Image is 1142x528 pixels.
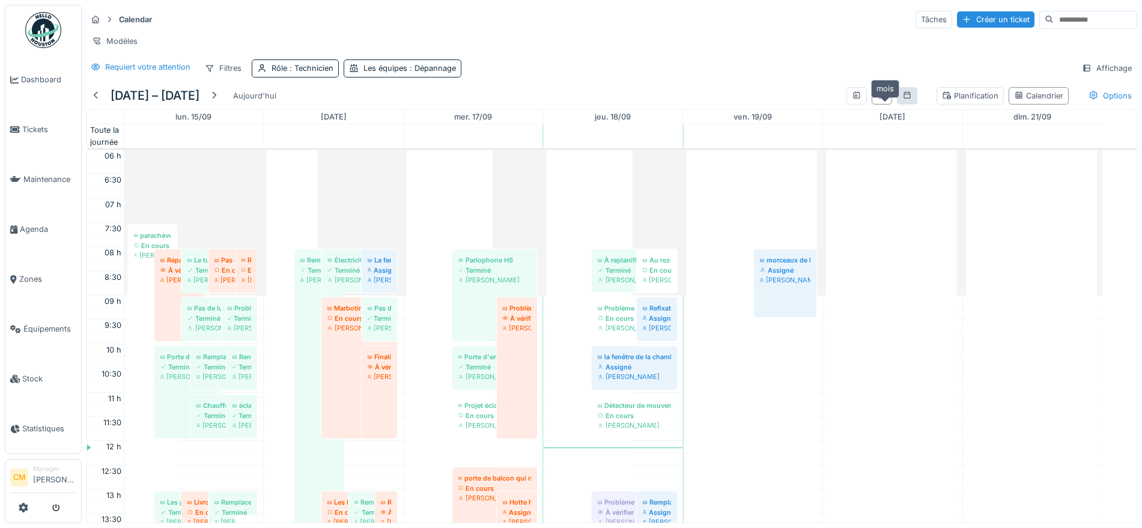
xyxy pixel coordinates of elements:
a: Tickets [5,105,81,154]
div: [PERSON_NAME] [643,275,671,285]
img: Badge_color-CXgf-gQk.svg [25,12,61,48]
div: Détecteur de mouvement au 98 Evenepoel hors service [598,401,670,410]
div: Porte d'entrée défectueuse bourg 5 : les ventouses ne sont pas connectées au courant [458,352,531,362]
div: Réparation volets cassés [160,255,198,265]
div: Calendrier [1014,90,1063,102]
div: En cours [598,314,670,323]
div: 13:30 [99,514,124,525]
div: Remplacement BP ouverture porte qui donne accès à la cour + ramener le dispositif provisoire qui ... [354,497,392,507]
div: Terminé [228,314,251,323]
a: Équipements [5,304,81,354]
div: Au rez-de-[STREET_ADDRESS], le boîtier d’actionnement de l’exutoire fumée a été arraché (voir pho... [643,255,671,265]
div: Terminé [196,411,251,420]
div: [PERSON_NAME] amrani [135,251,171,261]
div: En cours [135,241,171,251]
div: [PERSON_NAME] [643,323,671,333]
div: [PERSON_NAME] [598,275,670,285]
div: 13 h [104,490,124,501]
div: À vérifier [381,508,391,517]
div: À vérifier [160,266,198,275]
span: Tickets [22,124,76,135]
div: La fenêtre dans le salon ne ferme pas bien [368,255,391,265]
div: 8:30 [102,272,124,283]
div: Terminé [598,266,670,275]
div: À vérifier [598,508,670,517]
div: [PERSON_NAME] [458,372,531,381]
div: Parlophone HS [458,255,531,265]
div: Le tuyau d'évacuation de la machine à laver coule [187,255,225,265]
div: Terminé [232,411,252,420]
div: [PERSON_NAME] [598,420,670,430]
div: 09 h [102,296,124,307]
div: Modèles [87,32,143,50]
div: En cours [241,266,252,275]
a: 20 septembre 2025 [877,110,908,124]
div: [PERSON_NAME] [458,275,531,285]
h5: [DATE] – [DATE] [111,88,199,103]
div: Aujourd'hui [228,88,281,104]
div: En cours [598,411,670,420]
div: [PERSON_NAME] [368,275,391,285]
div: [PERSON_NAME] [503,517,531,527]
div: Assigné [643,508,671,517]
div: [PERSON_NAME] [187,275,225,285]
div: [PERSON_NAME] [214,275,252,285]
div: [PERSON_NAME] [643,517,671,527]
div: Requiert votre attention [105,61,190,73]
div: [PERSON_NAME] [381,517,391,527]
div: Remplacement de la chaudière [300,255,338,265]
div: En cours [458,411,531,420]
div: [PERSON_NAME] [187,323,251,333]
div: 9:30 [102,320,124,331]
div: 12:30 [99,466,124,477]
div: [PERSON_NAME] [241,275,252,285]
div: Terminé [196,362,251,372]
a: Statistiques [5,404,81,454]
a: Dashboard [5,55,81,105]
div: [PERSON_NAME] [598,372,670,381]
div: Refaire l'étanchéité de la fenêtre qui se trouve au 9éme étage [241,255,252,265]
div: Remplacement de détecteur de fumé à l'entrée de l'appartement [643,497,671,507]
div: parachèvements [135,231,171,241]
div: [PERSON_NAME] [232,420,252,430]
div: 08 h [102,247,124,258]
div: la fenêtre de la chambre ne se ferme pas bien [598,352,670,362]
div: porte de balcon qui ne se ferme plus [458,473,531,483]
div: Livraison matériel [187,497,225,507]
div: Terminé [214,508,252,517]
div: Remplacement alarme incendie. [232,352,252,362]
div: 11 h [106,393,124,404]
a: 21 septembre 2025 [1011,110,1054,124]
div: [PERSON_NAME] [458,493,531,503]
div: [PERSON_NAME] [760,275,810,285]
div: Pas de lumière au rez-de-chaussée et vers le 1er étage [187,303,251,313]
div: Assigné [643,314,671,323]
div: morceaux de bois cassés [760,255,810,265]
div: À vérifier [503,314,531,323]
div: Manager [33,464,76,473]
div: 06 h [102,150,124,162]
span: Statistiques [22,423,76,434]
div: Créer un ticket [957,11,1034,28]
div: 11:30 [101,417,124,428]
div: Pas de lumière dans la cave [214,255,252,265]
span: : Technicien [287,64,333,73]
div: Hotte hors service [503,497,531,507]
div: Terminé [368,314,391,323]
div: Problème chaudière [228,303,251,313]
div: Terminé [300,266,338,275]
div: 10 h [104,344,124,356]
div: En cours [327,508,365,517]
div: 10:30 [99,368,124,380]
div: Assigné [598,362,670,372]
div: [PERSON_NAME] [196,372,251,381]
div: Les équipes [363,62,456,74]
div: Terminé [458,266,531,275]
div: Remplacement cylindre de cave [381,497,391,507]
div: éclairage sas chaufferie HS Lambermont 11 [232,401,252,410]
a: 19 septembre 2025 [731,110,774,124]
span: Maintenance [23,174,76,185]
a: Zones [5,254,81,304]
a: 18 septembre 2025 [592,110,633,124]
div: En cours [458,484,531,493]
